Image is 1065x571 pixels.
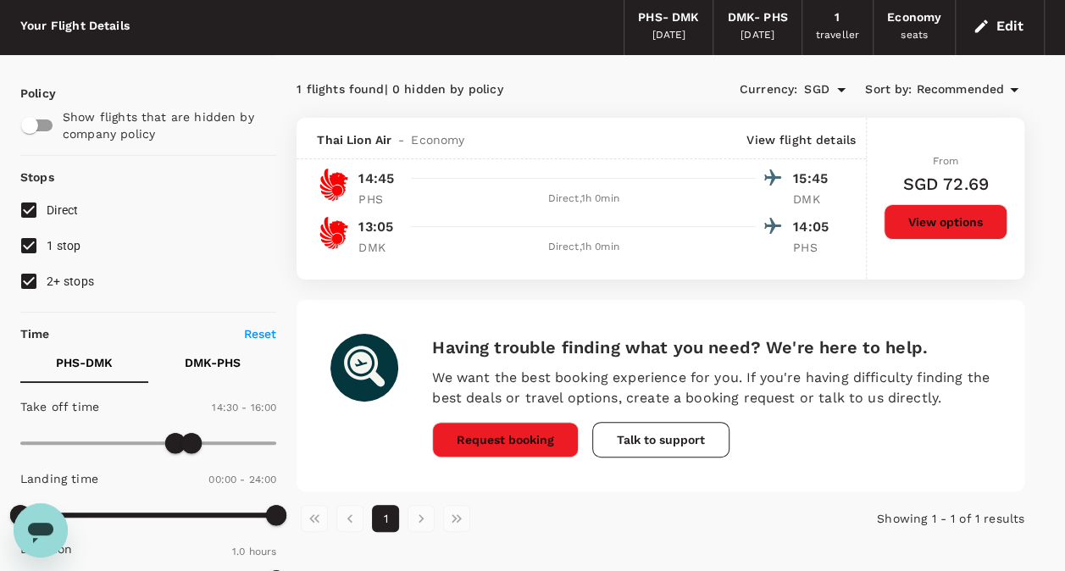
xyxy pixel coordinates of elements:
span: Recommended [916,80,1004,99]
button: page 1 [372,505,399,532]
p: DMK [358,239,401,256]
h6: SGD 72.69 [902,170,988,197]
p: Show flights that are hidden by company policy [63,108,265,142]
button: Edit [969,13,1030,40]
p: PHS [793,239,835,256]
span: 1.0 hours [232,546,276,557]
button: Request booking [432,422,579,457]
span: 2+ stops [47,274,94,288]
button: Open [829,78,853,102]
p: Take off time [20,398,99,415]
span: Economy [411,131,464,148]
p: 15:45 [793,169,835,189]
span: Sort by : [865,80,912,99]
p: Reset [244,325,277,342]
div: DMK - PHS [727,8,787,27]
span: 14:30 - 16:00 [212,402,276,413]
p: We want the best booking experience for you. If you're having difficulty finding the best deals o... [432,368,990,408]
span: 1 stop [47,239,81,252]
div: PHS - DMK [638,8,699,27]
h6: Having trouble finding what you need? We're here to help. [432,334,990,361]
nav: pagination navigation [297,505,781,532]
p: DMK [793,191,835,208]
p: PHS [358,191,401,208]
div: 1 flights found | 0 hidden by policy [297,80,660,99]
p: Showing 1 - 1 of 1 results [782,510,1024,527]
p: Time [20,325,50,342]
div: traveller [816,27,859,44]
p: Policy [20,85,36,102]
p: Landing time [20,470,98,487]
p: View flight details [746,131,856,148]
button: Talk to support [592,422,729,457]
div: [DATE] [741,27,774,44]
div: seats [901,27,928,44]
div: [DATE] [652,27,685,44]
div: Direct , 1h 0min [411,239,756,256]
div: 1 [835,8,840,27]
img: SL [317,216,351,250]
p: DMK - PHS [185,354,241,371]
span: - [391,131,411,148]
div: Your Flight Details [20,17,130,36]
span: Currency : [740,80,797,99]
p: 14:45 [358,169,394,189]
strong: Stops [20,170,54,184]
span: From [933,155,959,167]
p: PHS - DMK [56,354,113,371]
span: 00:00 - 24:00 [208,474,276,485]
span: Direct [47,203,79,217]
button: View options [884,204,1007,240]
span: Thai Lion Air [317,131,391,148]
p: 13:05 [358,217,393,237]
div: Direct , 1h 0min [411,191,756,208]
iframe: Button to launch messaging window [14,503,68,557]
div: Economy [887,8,941,27]
img: SL [317,168,351,202]
p: 14:05 [793,217,835,237]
